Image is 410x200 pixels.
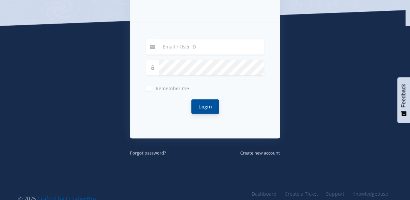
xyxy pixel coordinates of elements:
[248,189,281,199] a: Dashboard
[240,149,280,156] a: Create new account
[348,189,392,199] a: Knowledgebase
[191,99,219,114] button: Login
[397,77,410,123] button: Feedback - Show survey
[156,85,189,92] span: Remember me
[352,191,388,197] span: Knowledgebase
[130,150,166,156] small: Forgot password?
[130,149,166,156] a: Forgot password?
[322,189,348,199] a: Support
[281,189,322,199] a: Create a Ticket
[240,150,280,156] small: Create new account
[159,39,264,55] input: Email / User ID
[401,84,407,107] span: Feedback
